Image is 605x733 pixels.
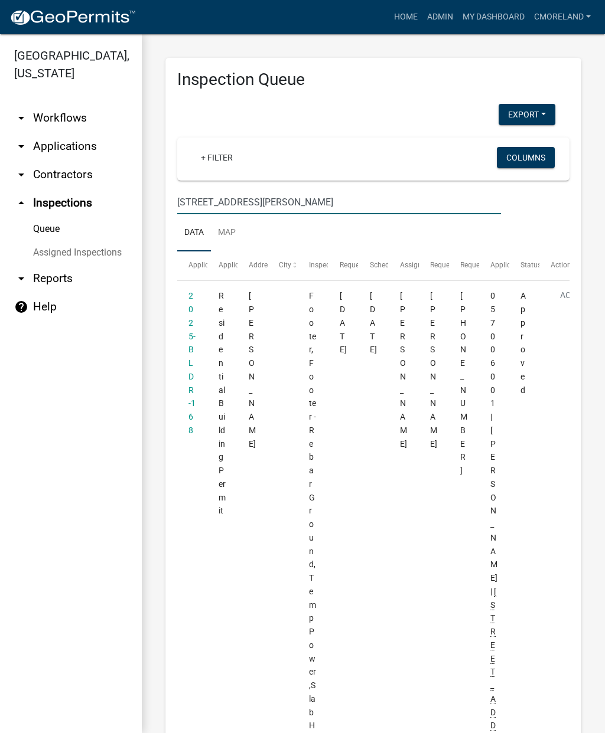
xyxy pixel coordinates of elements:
span: NAPIER RD [249,291,256,448]
button: Action [551,289,599,319]
span: 706-347-0789 [460,291,467,475]
datatable-header-cell: Actions [539,251,570,280]
i: arrow_drop_down [14,139,28,153]
span: Requestor Phone [460,261,515,269]
datatable-header-cell: Requested Date [328,251,358,280]
a: Data [177,214,211,252]
datatable-header-cell: Requestor Name [419,251,449,280]
datatable-header-cell: Scheduled Time [358,251,388,280]
span: Requested Date [340,261,389,269]
span: Requestor Name [430,261,483,269]
span: City [279,261,291,269]
span: Application [188,261,225,269]
a: cmoreland [529,6,596,28]
span: Scheduled Time [370,261,421,269]
span: Inspection Type [309,261,359,269]
span: Status [521,261,541,269]
span: Address [249,261,275,269]
span: Assigned Inspector [400,261,461,269]
a: + Filter [191,147,242,168]
datatable-header-cell: Requestor Phone [449,251,479,280]
div: [DATE] [370,289,378,356]
span: 07/07/2025 [340,291,347,354]
span: Catherine Bailes [430,291,437,448]
span: Actions [551,261,575,269]
input: Search for inspections [177,190,501,214]
datatable-header-cell: Application Description [479,251,509,280]
a: 2025-BLDR-168 [188,291,196,435]
i: arrow_drop_down [14,271,28,286]
span: Michele Rivera [400,291,407,448]
a: My Dashboard [458,6,529,28]
a: Home [389,6,422,28]
button: Export [499,104,555,125]
datatable-header-cell: City [268,251,298,280]
span: Application Description [490,261,565,269]
span: Approved [521,291,526,394]
i: help [14,300,28,314]
i: arrow_drop_down [14,168,28,182]
datatable-header-cell: Status [509,251,539,280]
h3: Inspection Queue [177,70,570,90]
i: arrow_drop_down [14,111,28,125]
datatable-header-cell: Address [238,251,268,280]
span: Residential Building Permit [219,291,226,515]
datatable-header-cell: Application Type [207,251,238,280]
i: arrow_drop_up [14,196,28,210]
span: Application Type [219,261,272,269]
button: Columns [497,147,555,168]
datatable-header-cell: Application [177,251,207,280]
datatable-header-cell: Assigned Inspector [388,251,418,280]
datatable-header-cell: Inspection Type [298,251,328,280]
a: Map [211,214,243,252]
a: Admin [422,6,458,28]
